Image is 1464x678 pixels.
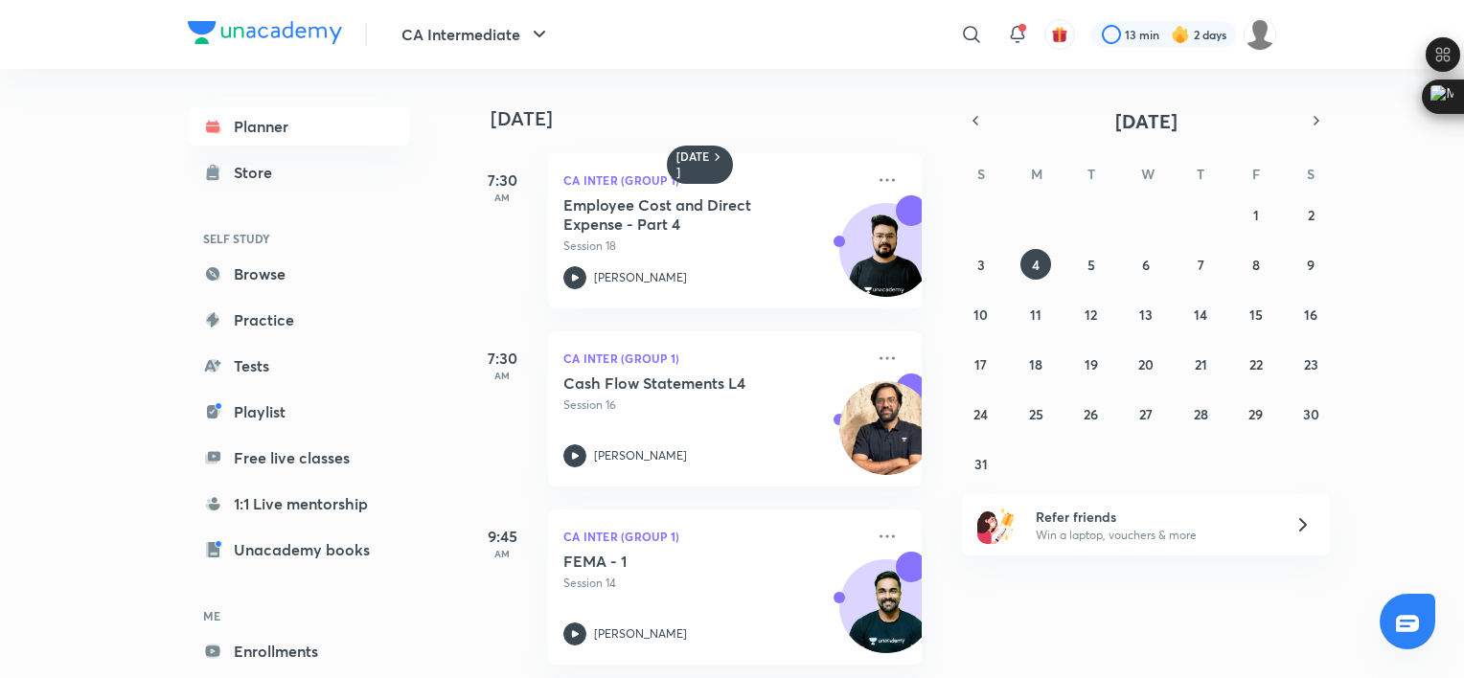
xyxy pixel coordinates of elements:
button: August 6, 2025 [1131,249,1161,280]
abbr: Sunday [977,165,985,183]
button: August 2, 2025 [1295,199,1326,230]
abbr: August 23, 2025 [1304,355,1318,373]
h5: 7:30 [464,169,540,192]
button: August 10, 2025 [966,299,996,329]
p: CA Inter (Group 1) [563,525,864,548]
abbr: August 4, 2025 [1032,256,1040,274]
button: August 19, 2025 [1076,349,1107,379]
p: AM [464,192,540,203]
img: Avatar [840,570,932,662]
abbr: August 9, 2025 [1307,256,1315,274]
button: August 28, 2025 [1185,398,1216,429]
button: August 7, 2025 [1185,249,1216,280]
button: August 4, 2025 [1020,249,1051,280]
abbr: August 30, 2025 [1303,405,1319,423]
abbr: August 8, 2025 [1252,256,1260,274]
abbr: August 19, 2025 [1085,355,1098,373]
h5: 7:30 [464,347,540,370]
button: August 29, 2025 [1241,398,1271,429]
h6: [DATE] [676,149,710,180]
a: Tests [188,347,410,385]
button: August 27, 2025 [1131,398,1161,429]
button: August 3, 2025 [966,249,996,280]
button: August 14, 2025 [1185,299,1216,329]
img: Harshit khurana [1244,18,1276,51]
a: Browse [188,255,410,293]
button: August 31, 2025 [966,448,996,479]
img: streak [1171,25,1190,44]
abbr: August 31, 2025 [974,455,988,473]
h5: Cash Flow Statements L4 [563,373,802,393]
abbr: August 7, 2025 [1198,256,1204,274]
a: Unacademy books [188,531,410,569]
button: August 1, 2025 [1241,199,1271,230]
button: August 22, 2025 [1241,349,1271,379]
p: Session 14 [563,575,864,592]
a: Store [188,153,410,192]
a: Enrollments [188,632,410,670]
img: referral [977,506,1016,544]
button: August 12, 2025 [1076,299,1107,329]
abbr: August 25, 2025 [1029,405,1043,423]
p: [PERSON_NAME] [594,625,687,643]
h5: 9:45 [464,525,540,548]
h5: FEMA - 1 [563,552,802,571]
button: [DATE] [989,107,1303,134]
p: Session 16 [563,396,864,414]
abbr: August 14, 2025 [1194,305,1207,324]
button: August 18, 2025 [1020,349,1051,379]
abbr: August 17, 2025 [974,355,987,373]
abbr: Monday [1031,165,1042,183]
button: August 8, 2025 [1241,249,1271,280]
h6: Refer friends [1036,507,1271,527]
abbr: Friday [1252,165,1260,183]
div: Store [234,161,284,184]
abbr: August 11, 2025 [1030,305,1041,324]
button: August 11, 2025 [1020,299,1051,329]
h4: [DATE] [491,107,941,130]
span: [DATE] [1115,108,1178,134]
abbr: August 27, 2025 [1139,405,1153,423]
img: avatar [1051,26,1068,43]
abbr: August 16, 2025 [1304,305,1317,324]
button: August 30, 2025 [1295,398,1326,429]
abbr: Tuesday [1087,165,1095,183]
abbr: August 21, 2025 [1195,355,1207,373]
a: Practice [188,301,410,339]
p: [PERSON_NAME] [594,447,687,464]
button: August 24, 2025 [966,398,996,429]
button: August 16, 2025 [1295,299,1326,329]
abbr: August 10, 2025 [973,305,988,324]
abbr: Wednesday [1141,165,1155,183]
button: CA Intermediate [390,15,562,54]
a: Free live classes [188,439,410,477]
button: avatar [1044,19,1075,50]
img: Avatar [840,214,932,305]
img: Company Logo [188,21,342,44]
a: Playlist [188,393,410,431]
p: [PERSON_NAME] [594,269,687,286]
abbr: Thursday [1197,165,1204,183]
button: August 13, 2025 [1131,299,1161,329]
button: August 17, 2025 [966,349,996,379]
button: August 23, 2025 [1295,349,1326,379]
abbr: August 28, 2025 [1194,405,1208,423]
abbr: August 29, 2025 [1248,405,1263,423]
button: August 25, 2025 [1020,398,1051,429]
abbr: August 13, 2025 [1139,305,1153,324]
button: August 26, 2025 [1076,398,1107,429]
a: 1:1 Live mentorship [188,485,410,523]
abbr: August 12, 2025 [1085,305,1097,324]
button: August 20, 2025 [1131,349,1161,379]
abbr: Saturday [1307,165,1315,183]
h6: SELF STUDY [188,222,410,255]
p: Win a laptop, vouchers & more [1036,527,1271,544]
p: AM [464,370,540,381]
abbr: August 5, 2025 [1087,256,1095,274]
p: CA Inter (Group 1) [563,169,864,192]
abbr: August 26, 2025 [1084,405,1098,423]
abbr: August 22, 2025 [1249,355,1263,373]
button: August 21, 2025 [1185,349,1216,379]
abbr: August 6, 2025 [1142,256,1150,274]
button: August 5, 2025 [1076,249,1107,280]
